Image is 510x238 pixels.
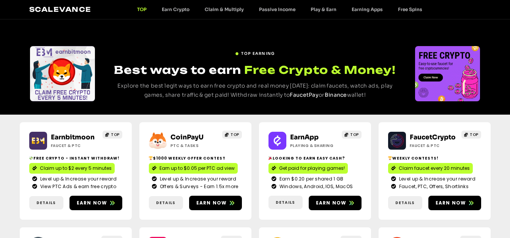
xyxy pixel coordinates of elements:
a: Details [149,196,183,209]
a: Details [268,196,303,209]
a: CoinPayU [171,133,204,141]
nav: Menu [129,6,430,12]
span: Details [395,200,415,206]
a: Details [388,196,422,209]
img: 🏆 [388,156,392,160]
span: Claim faucet every 20 minutes [399,165,470,172]
span: Level up & Increase your reward [158,176,236,182]
p: Explore the best legit ways to earn free crypto and real money [DATE]: claim faucets, watch ads, ... [109,81,401,100]
a: Earn now [309,196,362,210]
a: Passive Income [251,6,303,12]
a: TOP [342,131,362,139]
h2: Looking to Earn Easy Cash? [268,155,362,161]
a: Binance [325,91,347,98]
span: Details [276,200,295,205]
a: TOP [129,6,154,12]
a: FaucetPay [290,91,319,98]
img: 🏆 [149,156,153,160]
span: Windows, Android, IOS, MacOS [278,183,353,190]
h2: Free crypto - Instant withdraw! [29,155,122,161]
span: TOP [470,132,478,137]
span: Free Crypto & Money! [244,62,396,77]
span: Level up & Increase your reward [397,176,475,182]
span: Earn now [316,200,347,206]
a: TOP [103,131,122,139]
a: Free Spins [390,6,430,12]
span: Details [156,200,175,206]
span: Faucet, PTC, Offers, Shortlinks [397,183,469,190]
a: Earn now [189,196,242,210]
span: Earn now [77,200,107,206]
span: Earn $0.20 per shared 1 GB [278,176,344,182]
img: 🎉 [268,156,272,160]
img: 💸 [29,156,33,160]
a: Earn now [428,196,481,210]
span: Get paid for playing games! [279,165,345,172]
a: TOP [461,131,481,139]
span: Claim up to $2 every 5 minutes [40,165,112,172]
h2: Playing & Sharing [290,143,338,149]
span: TOP [231,132,239,137]
a: Scalevance [29,5,92,13]
span: Best ways to earn [114,63,241,77]
div: Slides [30,46,95,101]
a: Claim faucet every 20 minutes [388,163,473,174]
h2: ptc & Tasks [171,143,218,149]
span: View PTC Ads & earn free crypto [38,183,116,190]
span: TOP EARNING [241,51,275,56]
span: Earn now [196,200,227,206]
div: Slides [415,46,480,101]
span: Offers & Surveys - Earn 1.5x more [158,183,238,190]
h2: $1000 Weekly Offer contest [149,155,242,161]
a: Claim up to $2 every 5 minutes [29,163,115,174]
span: TOP [111,132,120,137]
h2: Faucet & PTC [51,143,98,149]
a: FaucetCrypto [410,133,456,141]
a: Details [29,196,63,209]
span: Earn up to $0.05 per PTC ad view [159,165,235,172]
span: TOP [350,132,359,137]
span: Earn now [436,200,466,206]
a: EarnApp [290,133,319,141]
a: Earn Crypto [154,6,197,12]
a: TOP EARNING [235,48,275,56]
a: Earn now [69,196,122,210]
a: Claim & Multiply [197,6,251,12]
h2: Weekly contests! [388,155,481,161]
span: Details [36,200,56,206]
h2: Faucet & PTC [410,143,457,149]
a: Earning Apps [344,6,390,12]
a: Earnbitmoon [51,133,95,141]
a: Play & Earn [303,6,344,12]
a: Get paid for playing games! [268,163,348,174]
span: Level up & Increase your reward [38,176,117,182]
a: Earn up to $0.05 per PTC ad view [149,163,238,174]
a: TOP [222,131,242,139]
